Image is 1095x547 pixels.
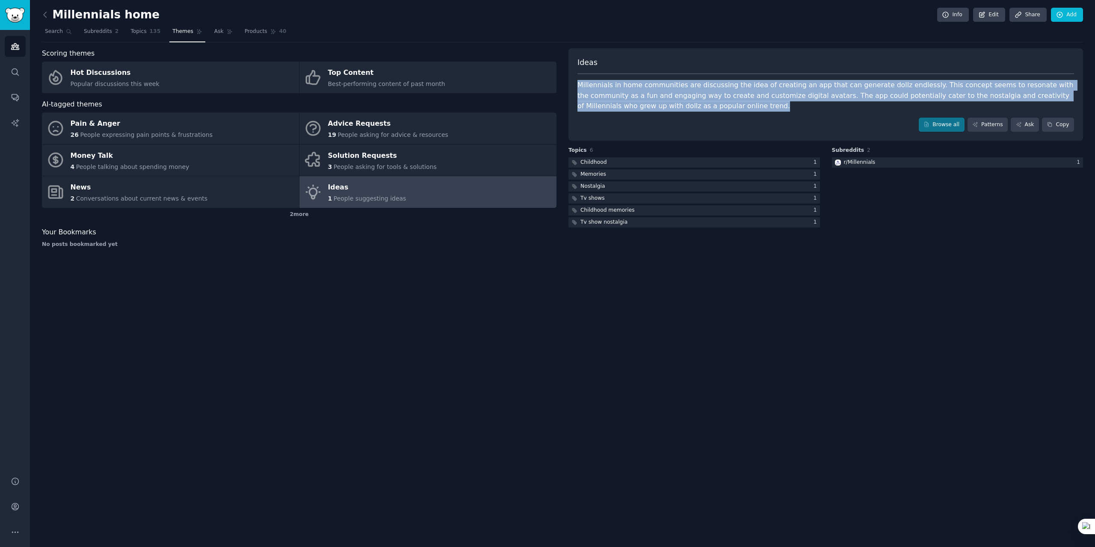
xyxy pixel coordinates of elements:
[328,181,406,195] div: Ideas
[245,28,267,35] span: Products
[328,80,445,87] span: Best-performing content of past month
[832,157,1083,168] a: Millennialsr/Millennials1
[42,48,95,59] span: Scoring themes
[328,195,332,202] span: 1
[1077,159,1083,166] div: 1
[1051,8,1083,22] a: Add
[968,118,1008,132] a: Patterns
[568,157,820,168] a: Childhood1
[577,80,1074,112] div: Millennials in home communities are discussing the idea of creating an app that can generate doll...
[42,62,299,93] a: Hot DiscussionsPopular discussions this week
[5,8,25,23] img: GummySearch logo
[242,25,290,42] a: Products40
[937,8,969,22] a: Info
[71,149,189,163] div: Money Talk
[580,183,605,190] div: Nostalgia
[1042,118,1074,132] button: Copy
[814,159,820,166] div: 1
[279,28,287,35] span: 40
[80,131,213,138] span: People expressing pain points & frustrations
[814,171,820,178] div: 1
[835,160,841,166] img: Millennials
[71,117,213,131] div: Pain & Anger
[115,28,119,35] span: 2
[42,25,75,42] a: Search
[299,62,556,93] a: Top ContentBest-performing content of past month
[42,8,160,22] h2: Millennials home
[568,181,820,192] a: Nostalgia1
[42,208,556,222] div: 2 more
[84,28,112,35] span: Subreddits
[45,28,63,35] span: Search
[328,66,445,80] div: Top Content
[214,28,224,35] span: Ask
[127,25,163,42] a: Topics135
[337,131,448,138] span: People asking for advice & resources
[580,159,607,166] div: Childhood
[299,112,556,144] a: Advice Requests19People asking for advice & resources
[76,195,207,202] span: Conversations about current news & events
[71,66,160,80] div: Hot Discussions
[71,80,160,87] span: Popular discussions this week
[844,159,876,166] div: r/ Millennials
[867,147,870,153] span: 2
[71,131,79,138] span: 26
[814,219,820,226] div: 1
[42,227,96,238] span: Your Bookmarks
[172,28,193,35] span: Themes
[1009,8,1046,22] a: Share
[71,195,75,202] span: 2
[919,118,965,132] a: Browse all
[973,8,1005,22] a: Edit
[334,195,406,202] span: People suggesting ideas
[328,117,448,131] div: Advice Requests
[299,176,556,208] a: Ideas1People suggesting ideas
[580,171,606,178] div: Memories
[150,28,161,35] span: 135
[299,145,556,176] a: Solution Requests3People asking for tools & solutions
[568,147,587,154] span: Topics
[1011,118,1039,132] a: Ask
[169,25,205,42] a: Themes
[71,163,75,170] span: 4
[568,169,820,180] a: Memories1
[580,207,635,214] div: Childhood memories
[568,205,820,216] a: Childhood memories1
[42,145,299,176] a: Money Talk4People talking about spending money
[42,176,299,208] a: News2Conversations about current news & events
[568,217,820,228] a: Tv show nostalgia1
[42,112,299,144] a: Pain & Anger26People expressing pain points & frustrations
[577,57,598,68] span: Ideas
[328,149,437,163] div: Solution Requests
[76,163,189,170] span: People talking about spending money
[568,193,820,204] a: Tv shows1
[328,163,332,170] span: 3
[42,99,102,110] span: AI-tagged themes
[590,147,593,153] span: 6
[42,241,556,248] div: No posts bookmarked yet
[580,195,605,202] div: Tv shows
[130,28,146,35] span: Topics
[334,163,437,170] span: People asking for tools & solutions
[81,25,121,42] a: Subreddits2
[328,131,336,138] span: 19
[211,25,236,42] a: Ask
[814,207,820,214] div: 1
[814,195,820,202] div: 1
[832,147,864,154] span: Subreddits
[580,219,627,226] div: Tv show nostalgia
[814,183,820,190] div: 1
[71,181,208,195] div: News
